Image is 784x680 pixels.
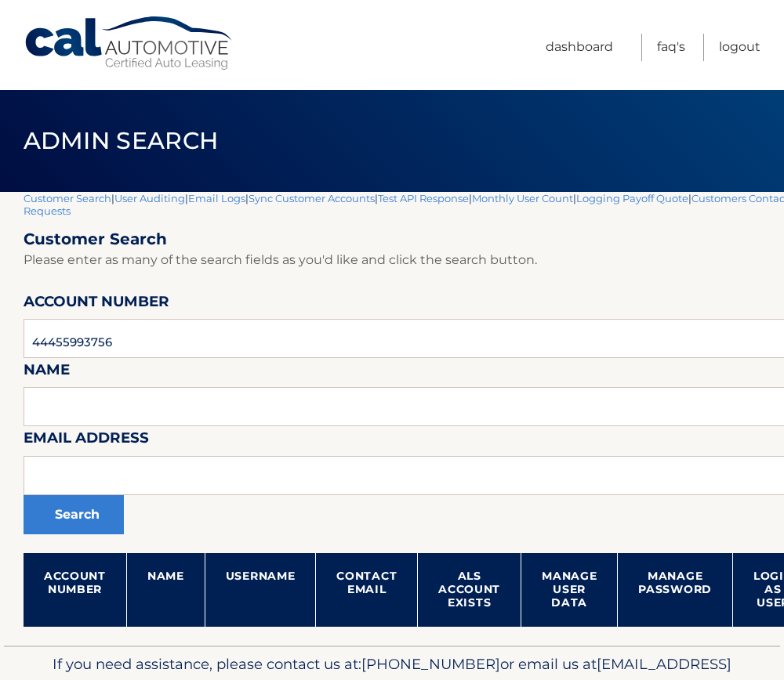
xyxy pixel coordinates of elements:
th: Manage User Data [521,553,618,627]
th: Contact Email [316,553,418,627]
th: Account Number [24,553,126,627]
label: Name [24,358,70,387]
label: Account Number [24,290,169,319]
span: [PHONE_NUMBER] [361,655,500,673]
a: Logging Payoff Quote [576,192,688,204]
a: FAQ's [657,34,685,61]
a: User Auditing [114,192,185,204]
span: Admin Search [24,126,219,155]
a: Monthly User Count [472,192,573,204]
a: Cal Automotive [24,16,235,71]
a: Sync Customer Accounts [249,192,375,204]
a: Email Logs [188,192,245,204]
a: Customer Search [24,192,111,204]
label: Email Address [24,426,149,455]
a: Dashboard [546,34,613,61]
a: Test API Response [378,192,469,204]
th: Username [205,553,316,627]
th: ALS Account Exists [418,553,521,627]
th: Name [126,553,205,627]
th: Manage Password [618,553,733,627]
a: Logout [719,34,760,61]
button: Search [24,495,124,534]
